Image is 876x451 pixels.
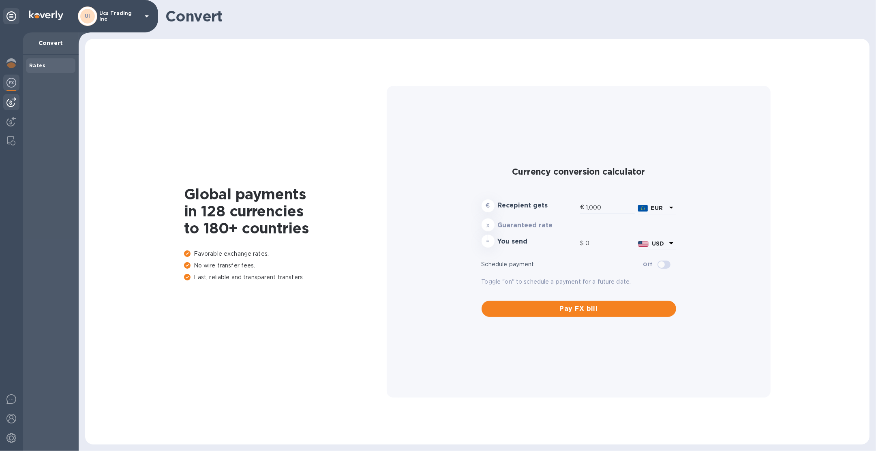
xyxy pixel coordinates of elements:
div: $ [580,237,585,250]
div: = [482,235,495,248]
img: USD [638,241,649,247]
h3: Guaranteed rate [498,222,577,229]
h1: Convert [165,8,863,25]
img: Logo [29,11,63,20]
input: Amount [586,201,635,214]
h3: You send [498,238,577,246]
p: Favorable exchange rates. [184,250,387,258]
div: € [580,201,586,214]
p: Convert [29,39,72,47]
b: Rates [29,62,45,68]
p: Fast, reliable and transparent transfers. [184,273,387,282]
b: USD [652,240,664,247]
b: UI [85,13,90,19]
b: EUR [651,205,663,211]
input: Amount [585,237,635,250]
p: Ucs Trading Inc [99,11,140,22]
p: No wire transfer fees. [184,261,387,270]
button: Pay FX bill [482,301,676,317]
div: x [482,218,495,231]
h2: Currency conversion calculator [482,167,676,177]
p: Toggle "on" to schedule a payment for a future date. [482,278,676,286]
h3: Recepient gets [498,202,577,209]
div: Unpin categories [3,8,19,24]
img: Foreign exchange [6,78,16,88]
b: Off [643,261,652,267]
p: Schedule payment [482,260,643,269]
h1: Global payments in 128 currencies to 180+ countries [184,186,387,237]
strong: € [486,202,490,209]
span: Pay FX bill [488,304,670,314]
